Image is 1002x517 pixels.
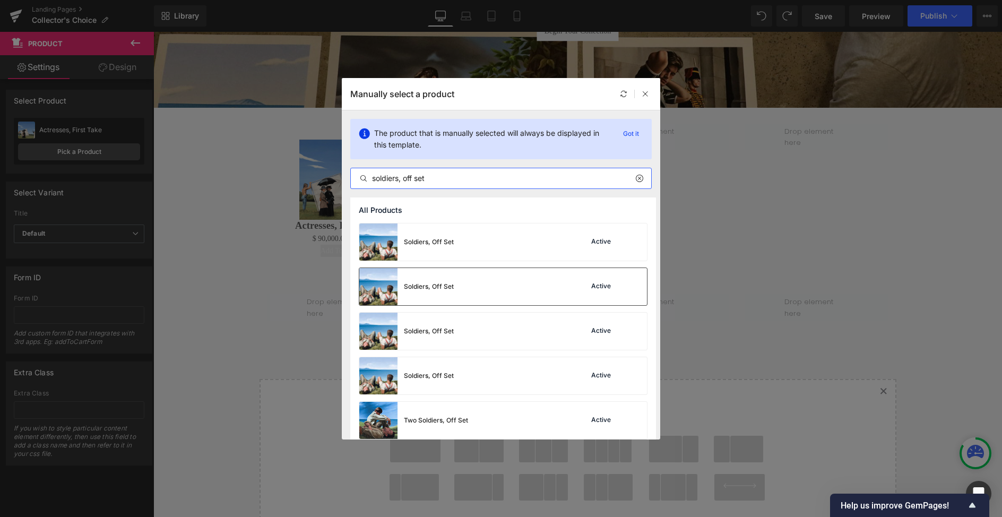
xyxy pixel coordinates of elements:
[142,188,229,200] a: Actresses, First Take
[350,89,454,99] p: Manually select a product
[589,372,613,380] div: Active
[350,197,656,223] div: All Products
[159,203,212,211] span: $ 90,000.00 AUD
[589,327,613,335] div: Active
[404,326,454,336] div: Soldiers, Off Set
[841,501,966,511] span: Help us improve GemPages!
[841,499,979,512] button: Show survey - Help us improve GemPages!
[359,402,398,439] img: product-img
[351,172,651,185] input: Search products
[167,213,204,225] button: Add To Cart
[404,371,454,381] div: Soldiers, Off Set
[359,223,398,261] img: product-img
[589,416,613,425] div: Active
[374,127,610,151] p: The product that is manually selected will always be displayed in this template.
[589,238,613,246] div: Active
[146,108,226,188] img: Actresses, First Take
[589,282,613,291] div: Active
[167,215,204,223] span: Add To Cart
[619,127,643,140] p: Got it
[359,357,398,394] img: product-img
[359,313,398,350] img: product-img
[966,481,991,506] div: Open Intercom Messenger
[228,364,621,404] span: Select your layout
[404,237,454,247] div: Soldiers, Off Set
[359,268,398,305] img: product-img
[404,282,454,291] div: Soldiers, Off Set
[404,416,468,425] div: Two Soldiers, Off Set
